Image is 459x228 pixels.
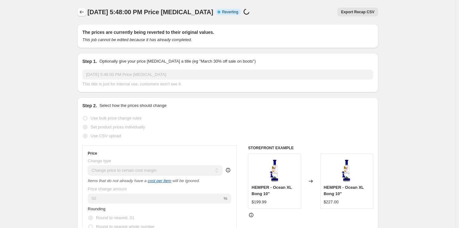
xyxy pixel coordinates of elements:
span: Use CSV upload [91,133,121,138]
p: Optionally give your price [MEDICAL_DATA] a title (eg "March 30% off sale on boots") [99,58,256,65]
i: will be ignored. [172,178,200,183]
span: Change type [88,158,111,163]
button: Export Recap CSV [337,8,378,16]
p: Select how the prices should change [99,102,167,109]
span: Use bulk price change rules [91,116,141,120]
span: Export Recap CSV [341,9,374,15]
h2: Step 1. [82,58,97,65]
input: 50 [88,194,222,204]
span: HEMPER - Ocean XL Bong 10" [252,185,292,196]
span: % [224,196,227,201]
h2: The prices are currently being reverted to their original values. [82,29,373,35]
div: $199.99 [252,199,266,205]
span: Price change amount [88,187,127,191]
button: Price change jobs [77,8,86,16]
span: Rounding [88,206,105,211]
span: [DATE] 5:48:00 PM Price [MEDICAL_DATA] [87,9,213,15]
img: 00c426f4-dd32-404c-a490-f25ac6b42d6e_80x.png [262,157,287,182]
a: cost per item [148,178,171,183]
span: Set product prices individually [91,125,145,129]
h2: Step 2. [82,102,97,109]
h6: STOREFRONT EXAMPLE [248,145,373,151]
span: This title is just for internal use, customers won't see it [82,82,181,86]
div: help [225,167,231,173]
i: This job cannot be edited because it has already completed. [82,37,192,42]
img: 00c426f4-dd32-404c-a490-f25ac6b42d6e_80x.png [334,157,359,182]
h3: Price [88,151,97,156]
input: 30% off holiday sale [82,70,373,80]
div: $227.00 [324,199,339,205]
span: HEMPER - Ocean XL Bong 10" [324,185,364,196]
span: Round to nearest .01 [96,215,134,220]
i: Items that do not already have a [88,178,147,183]
span: Reverting [222,9,238,15]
